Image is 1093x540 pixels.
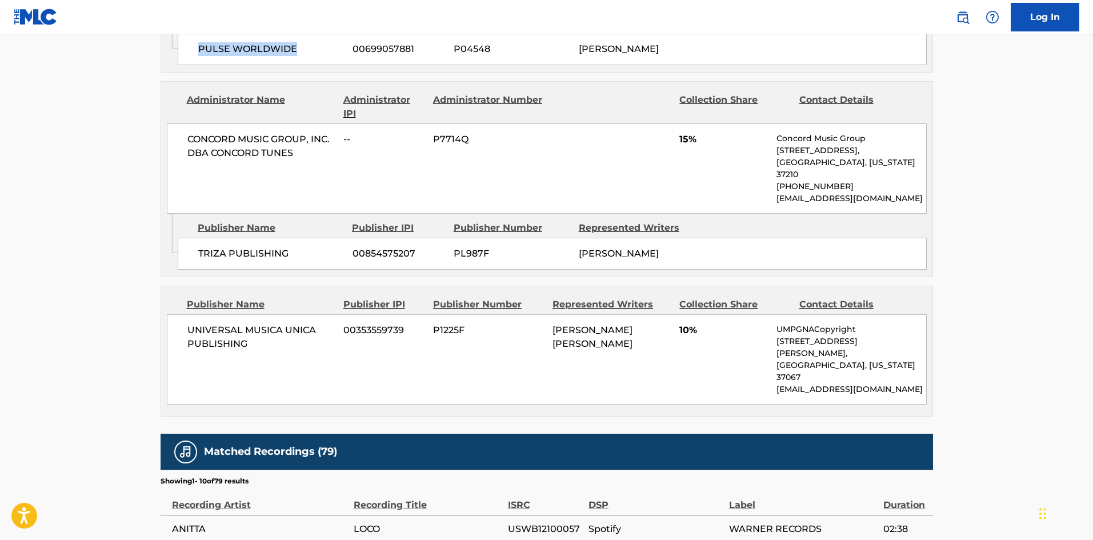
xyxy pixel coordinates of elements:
[956,10,970,24] img: search
[433,323,544,337] span: P1225F
[343,298,425,311] div: Publisher IPI
[981,6,1004,29] div: Help
[588,486,723,512] div: DSP
[353,42,445,56] span: 00699057881
[776,133,926,145] p: Concord Music Group
[951,6,974,29] a: Public Search
[776,383,926,395] p: [EMAIL_ADDRESS][DOMAIN_NAME]
[776,359,926,383] p: [GEOGRAPHIC_DATA], [US_STATE] 37067
[579,221,695,235] div: Represented Writers
[198,221,343,235] div: Publisher Name
[679,323,768,337] span: 10%
[579,248,659,259] span: [PERSON_NAME]
[454,42,570,56] span: P04548
[776,193,926,205] p: [EMAIL_ADDRESS][DOMAIN_NAME]
[343,133,425,146] span: --
[172,486,348,512] div: Recording Artist
[172,522,348,536] span: ANITTA
[198,247,344,261] span: TRIZA PUBLISHING
[986,10,999,24] img: help
[433,93,544,121] div: Administrator Number
[588,522,723,536] span: Spotify
[776,145,926,157] p: [STREET_ADDRESS],
[508,486,583,512] div: ISRC
[579,43,659,54] span: [PERSON_NAME]
[354,486,502,512] div: Recording Title
[552,298,671,311] div: Represented Writers
[1036,485,1093,540] iframe: Chat Widget
[353,247,445,261] span: 00854575207
[679,298,790,311] div: Collection Share
[552,325,632,349] span: [PERSON_NAME] [PERSON_NAME]
[776,157,926,181] p: [GEOGRAPHIC_DATA], [US_STATE] 37210
[799,298,910,311] div: Contact Details
[729,486,878,512] div: Label
[679,93,790,121] div: Collection Share
[776,323,926,335] p: UMPGNACopyright
[433,133,544,146] span: P7714Q
[883,486,927,512] div: Duration
[799,93,910,121] div: Contact Details
[776,335,926,359] p: [STREET_ADDRESS][PERSON_NAME],
[204,445,337,458] h5: Matched Recordings (79)
[433,298,544,311] div: Publisher Number
[179,445,193,459] img: Matched Recordings
[1039,497,1046,531] div: Drag
[198,42,344,56] span: PULSE WORLDWIDE
[508,522,583,536] span: USWB12100057
[1011,3,1079,31] a: Log In
[354,522,502,536] span: LOCO
[187,93,335,121] div: Administrator Name
[187,298,335,311] div: Publisher Name
[454,247,570,261] span: PL987F
[343,323,425,337] span: 00353559739
[454,221,570,235] div: Publisher Number
[14,9,58,25] img: MLC Logo
[352,221,445,235] div: Publisher IPI
[679,133,768,146] span: 15%
[343,93,425,121] div: Administrator IPI
[883,522,927,536] span: 02:38
[776,181,926,193] p: [PHONE_NUMBER]
[187,133,335,160] span: CONCORD MUSIC GROUP, INC. DBA CONCORD TUNES
[187,323,335,351] span: UNIVERSAL MUSICA UNICA PUBLISHING
[161,476,249,486] p: Showing 1 - 10 of 79 results
[729,522,878,536] span: WARNER RECORDS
